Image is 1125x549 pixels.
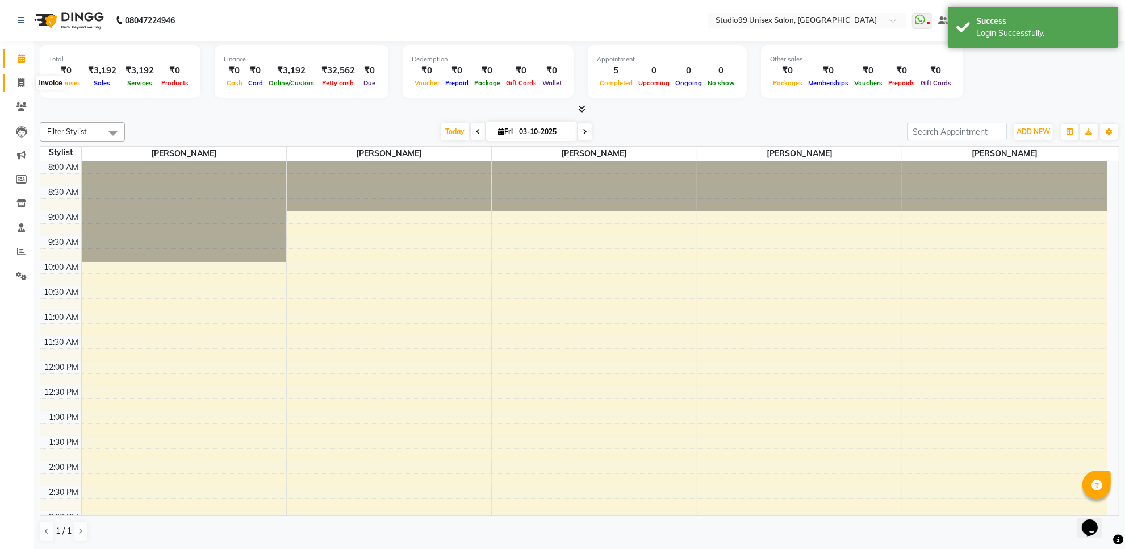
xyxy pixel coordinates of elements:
span: Online/Custom [266,79,317,87]
div: 0 [705,64,738,77]
span: Voucher [412,79,442,87]
span: [PERSON_NAME] [902,147,1107,161]
div: 2:00 PM [47,461,81,473]
span: Gift Cards [503,79,540,87]
div: ₹0 [158,64,191,77]
span: Memberships [805,79,851,87]
div: ₹0 [471,64,503,77]
span: Ongoing [672,79,705,87]
div: ₹0 [885,64,918,77]
div: ₹0 [503,64,540,77]
button: ADD NEW [1014,124,1053,140]
div: 0 [672,64,705,77]
div: Success [976,15,1110,27]
span: Prepaids [885,79,918,87]
div: ₹0 [49,64,83,77]
div: Total [49,55,191,64]
div: 9:00 AM [47,211,81,223]
span: Cash [224,79,245,87]
div: Invoice [36,76,65,90]
span: Wallet [540,79,564,87]
div: Other sales [770,55,954,64]
input: 2025-10-03 [516,123,572,140]
span: Products [158,79,191,87]
div: ₹3,192 [83,64,121,77]
div: ₹0 [851,64,885,77]
span: [PERSON_NAME] [492,147,696,161]
span: Petty cash [320,79,357,87]
div: Finance [224,55,379,64]
div: ₹0 [359,64,379,77]
div: ₹0 [442,64,471,77]
span: [PERSON_NAME] [287,147,491,161]
div: 1:00 PM [47,411,81,423]
div: 12:00 PM [43,361,81,373]
span: Services [124,79,155,87]
span: [PERSON_NAME] [697,147,902,161]
div: 2:30 PM [47,486,81,498]
div: ₹0 [224,64,245,77]
span: Card [245,79,266,87]
div: ₹0 [770,64,805,77]
div: 0 [635,64,672,77]
div: ₹3,192 [266,64,317,77]
div: ₹0 [805,64,851,77]
div: 8:00 AM [47,161,81,173]
input: Search Appointment [907,123,1007,140]
div: 10:30 AM [42,286,81,298]
div: 3:00 PM [47,511,81,523]
span: Sales [91,79,114,87]
span: Due [361,79,378,87]
div: ₹3,192 [121,64,158,77]
span: Gift Cards [918,79,954,87]
span: Completed [597,79,635,87]
span: 1 / 1 [56,525,72,537]
div: ₹0 [412,64,442,77]
span: Upcoming [635,79,672,87]
div: 12:30 PM [43,386,81,398]
div: ₹32,562 [317,64,359,77]
span: Package [471,79,503,87]
span: No show [705,79,738,87]
div: 9:30 AM [47,236,81,248]
b: 08047224946 [125,5,175,36]
div: 11:30 AM [42,336,81,348]
span: [PERSON_NAME] [82,147,286,161]
span: Packages [770,79,805,87]
div: 10:00 AM [42,261,81,273]
div: 8:30 AM [47,186,81,198]
span: ADD NEW [1017,127,1050,136]
div: ₹0 [540,64,564,77]
div: 11:00 AM [42,311,81,323]
span: Vouchers [851,79,885,87]
img: logo [29,5,107,36]
div: 1:30 PM [47,436,81,448]
iframe: chat widget [1077,504,1114,538]
span: Prepaid [442,79,471,87]
div: ₹0 [918,64,954,77]
span: Today [441,123,469,140]
div: 5 [597,64,635,77]
div: ₹0 [245,64,266,77]
span: Filter Stylist [47,127,87,136]
div: Appointment [597,55,738,64]
div: Stylist [40,147,81,159]
span: Fri [495,127,516,136]
div: Redemption [412,55,564,64]
div: Login Successfully. [976,27,1110,39]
